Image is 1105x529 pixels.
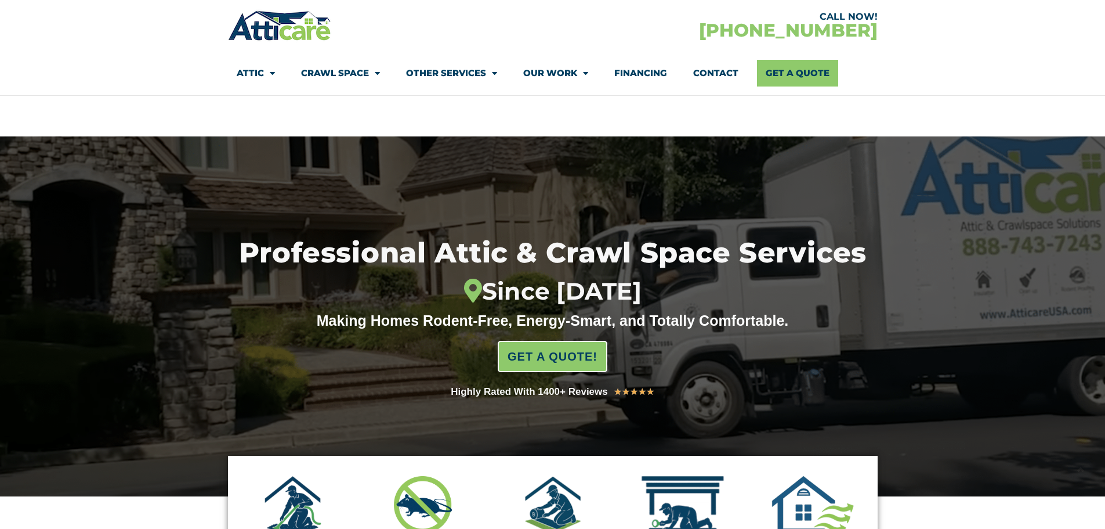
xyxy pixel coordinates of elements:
[646,384,654,400] i: ★
[237,60,275,87] a: Attic
[175,239,931,306] h1: Professional Attic & Crawl Space Services
[523,60,588,87] a: Our Work
[638,384,646,400] i: ★
[237,60,869,87] nav: Menu
[614,384,654,400] div: 5/5
[622,384,630,400] i: ★
[406,60,497,87] a: Other Services
[508,345,597,368] span: GET A QUOTE!
[175,278,931,306] div: Since [DATE]
[553,12,878,21] div: CALL NOW!
[614,60,667,87] a: Financing
[693,60,738,87] a: Contact
[498,341,607,372] a: GET A QUOTE!
[295,312,811,329] div: Making Homes Rodent-Free, Energy-Smart, and Totally Comfortable.
[757,60,838,87] a: Get A Quote
[451,384,608,400] div: Highly Rated With 1400+ Reviews
[614,384,622,400] i: ★
[630,384,638,400] i: ★
[301,60,380,87] a: Crawl Space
